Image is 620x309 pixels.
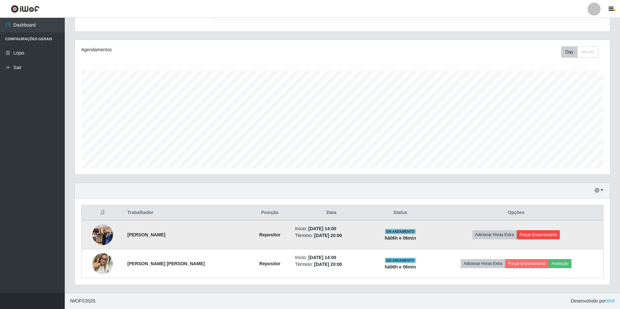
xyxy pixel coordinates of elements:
span: Desenvolvido por [571,298,615,304]
a: iWof [606,298,615,303]
div: Agendamentos [81,46,293,53]
time: [DATE] 14:00 [308,226,336,231]
th: Status [372,205,429,220]
button: Day [561,46,578,58]
strong: [PERSON_NAME] [128,232,165,237]
strong: Repositor [259,261,280,266]
span: IWOF [70,298,82,303]
img: 1755998859963.jpeg [92,253,113,274]
button: Forçar Encerramento [517,230,560,239]
th: Posição [249,205,291,220]
button: Avaliação [548,259,571,268]
li: Início: [295,254,368,261]
strong: Repositor [259,232,280,237]
button: Adicionar Horas Extra [461,259,505,268]
th: Data [291,205,372,220]
div: First group [561,46,598,58]
button: Forçar Encerramento [505,259,548,268]
span: EM ANDAMENTO [385,258,416,263]
th: Opções [429,205,603,220]
li: Término: [295,261,368,268]
strong: há 06 h e 06 min [385,264,416,269]
strong: [PERSON_NAME] [PERSON_NAME] [128,261,205,266]
span: EM ANDAMENTO [385,229,416,234]
img: CoreUI Logo [11,5,39,13]
time: [DATE] 20:00 [314,233,342,238]
div: Toolbar with button groups [561,46,603,58]
li: Término: [295,232,368,239]
time: [DATE] 14:00 [308,255,336,260]
img: 1755095833793.jpeg [92,221,113,248]
button: Month [577,46,598,58]
time: [DATE] 20:00 [314,262,342,267]
span: © 2025 . [70,298,96,304]
li: Início: [295,225,368,232]
strong: há 06 h e 06 min [385,235,416,241]
button: Adicionar Horas Extra [472,230,517,239]
th: Trabalhador [124,205,249,220]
